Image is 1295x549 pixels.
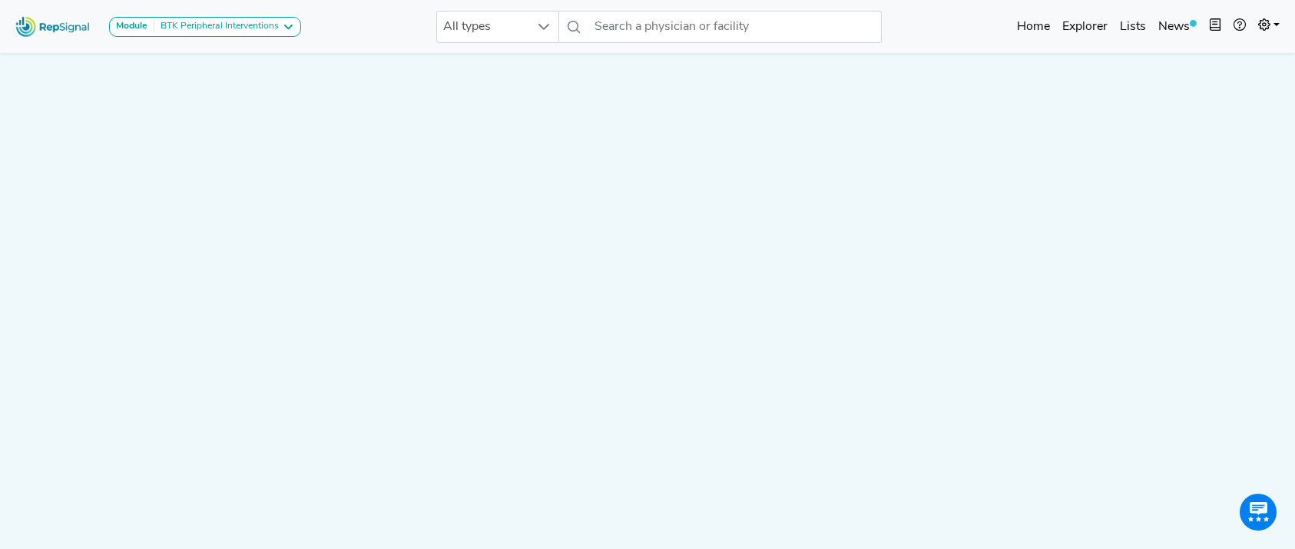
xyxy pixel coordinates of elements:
div: BTK Peripheral Interventions [154,21,279,33]
a: Home [1011,12,1056,42]
button: Intel Book [1203,12,1227,42]
a: News [1152,12,1203,42]
a: Explorer [1056,12,1114,42]
button: ModuleBTK Peripheral Interventions [109,17,301,37]
a: Lists [1114,12,1152,42]
strong: Module [116,21,147,31]
input: Search a physician or facility [588,11,882,43]
span: All types [437,12,529,42]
